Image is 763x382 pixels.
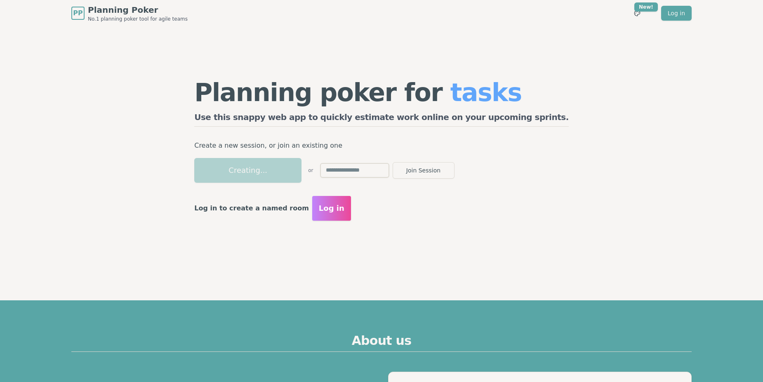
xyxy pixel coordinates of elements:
div: New! [634,2,658,12]
span: Planning Poker [88,4,188,16]
span: tasks [450,78,522,107]
p: Log in to create a named room [194,203,309,214]
button: Join Session [393,162,455,179]
a: PPPlanning PokerNo.1 planning poker tool for agile teams [71,4,188,22]
span: PP [73,8,82,18]
span: Log in [319,203,344,214]
h2: Use this snappy web app to quickly estimate work online on your upcoming sprints. [194,111,569,127]
p: Create a new session, or join an existing one [194,140,569,151]
span: or [308,167,313,174]
h2: About us [71,333,692,352]
button: Log in [312,196,351,221]
span: No.1 planning poker tool for agile teams [88,16,188,22]
h1: Planning poker for [194,80,569,105]
a: Log in [661,6,692,21]
button: New! [630,6,645,21]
